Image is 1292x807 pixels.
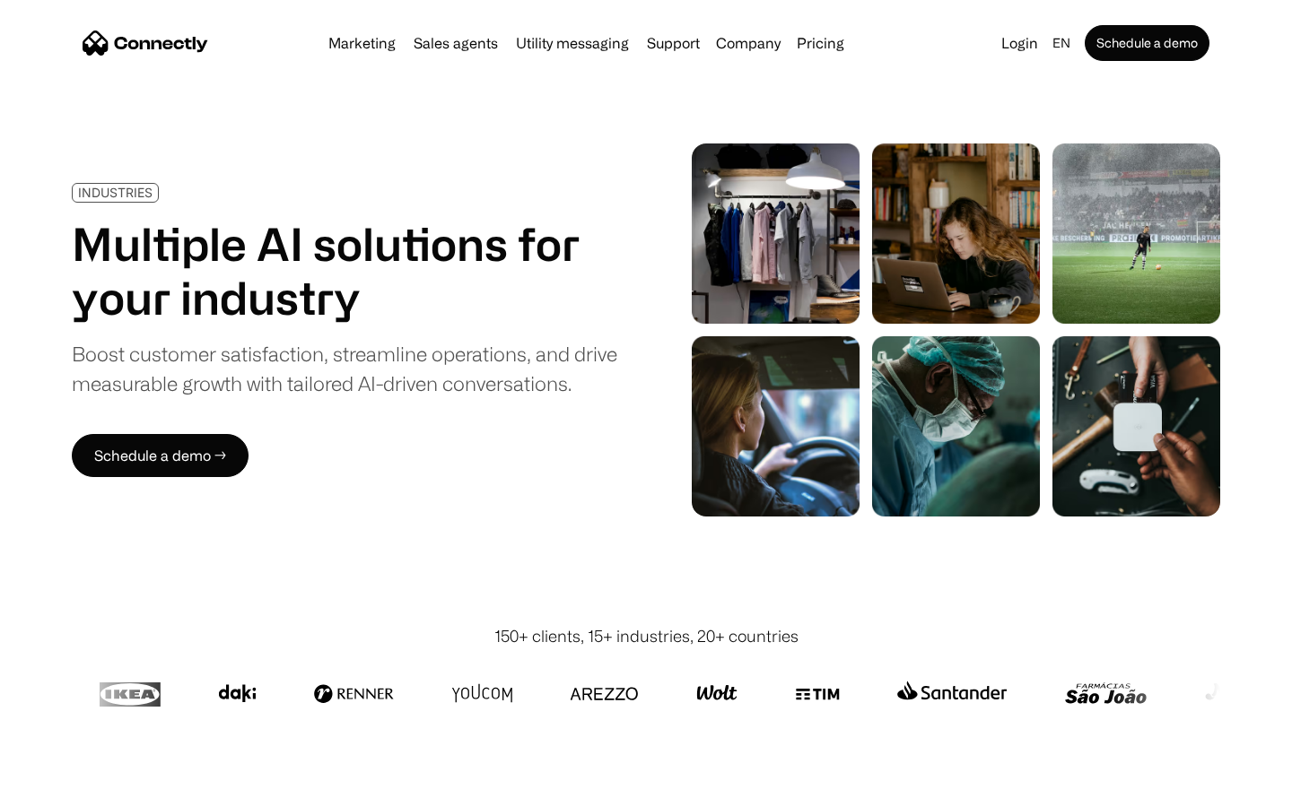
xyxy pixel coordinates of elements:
a: Pricing [790,36,851,50]
div: Company [716,30,781,56]
aside: Language selected: English [18,774,108,801]
a: Login [994,30,1045,56]
div: en [1052,30,1070,56]
ul: Language list [36,776,108,801]
a: Support [640,36,707,50]
div: 150+ clients, 15+ industries, 20+ countries [494,624,799,648]
a: Schedule a demo → [72,434,249,477]
div: Boost customer satisfaction, streamline operations, and drive measurable growth with tailored AI-... [72,339,617,398]
a: Schedule a demo [1085,25,1209,61]
div: Company [711,30,786,56]
a: Utility messaging [509,36,636,50]
a: Marketing [321,36,403,50]
a: home [83,30,208,56]
a: Sales agents [406,36,505,50]
div: INDUSTRIES [78,186,153,199]
h1: Multiple AI solutions for your industry [72,217,617,325]
div: en [1045,30,1081,56]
